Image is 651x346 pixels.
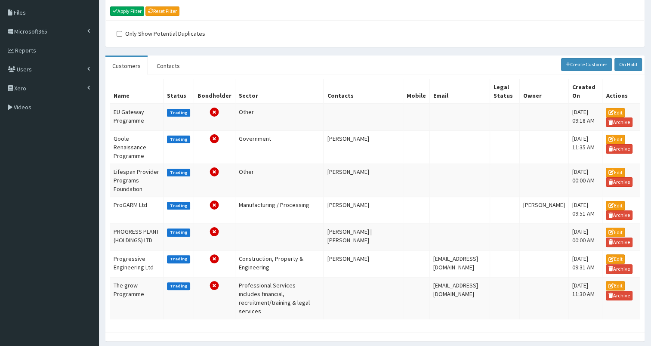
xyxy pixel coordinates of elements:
[606,168,625,177] a: Edit
[324,131,403,164] td: [PERSON_NAME]
[569,104,602,131] td: [DATE] 09:18 AM
[235,250,324,277] td: Construction, Property & Engineering
[606,210,632,220] a: Archive
[561,58,612,71] a: Create Customer
[17,65,32,73] span: Users
[569,164,602,197] td: [DATE] 00:00 AM
[110,104,164,131] td: EU Gateway Programme
[606,117,632,127] a: Archive
[110,224,164,250] td: PROGRESS PLANT (HOLDINGS) LTD
[14,103,31,111] span: Videos
[145,6,179,16] a: Reset Filter
[110,277,164,319] td: The grow Programme
[110,250,164,277] td: Progressive Engineering Ltd
[235,104,324,131] td: Other
[569,79,602,104] th: Created On
[569,131,602,164] td: [DATE] 11:35 AM
[150,57,187,75] a: Contacts
[606,177,632,187] a: Archive
[430,250,490,277] td: [EMAIL_ADDRESS][DOMAIN_NAME]
[110,197,164,224] td: ProGARM Ltd
[235,197,324,224] td: Manufacturing / Processing
[324,197,403,224] td: [PERSON_NAME]
[14,9,26,16] span: Files
[110,79,164,104] th: Name
[403,79,430,104] th: Mobile
[490,79,520,104] th: Legal Status
[167,109,190,117] label: Trading
[110,6,144,16] button: Apply Filter
[569,197,602,224] td: [DATE] 09:51 AM
[167,136,190,143] label: Trading
[606,135,625,144] a: Edit
[606,281,625,290] a: Edit
[105,57,148,75] a: Customers
[110,131,164,164] td: Goole Renaissance Programme
[235,131,324,164] td: Government
[430,277,490,319] td: [EMAIL_ADDRESS][DOMAIN_NAME]
[606,238,632,247] a: Archive
[14,28,47,35] span: Microsoft365
[14,84,26,92] span: Xero
[569,250,602,277] td: [DATE] 09:31 AM
[606,264,632,274] a: Archive
[164,79,194,104] th: Status
[606,201,625,210] a: Edit
[606,228,625,237] a: Edit
[235,277,324,319] td: Professional Services - includes financial, recruitment/training & legal services
[606,291,632,300] a: Archive
[167,282,190,290] label: Trading
[167,202,190,210] label: Trading
[15,46,36,54] span: Reports
[235,164,324,197] td: Other
[167,229,190,236] label: Trading
[569,277,602,319] td: [DATE] 11:30 AM
[117,29,205,38] label: Only Show Potential Duplicates
[110,164,164,197] td: Lifespan Provider Programs Foundation
[602,79,640,104] th: Actions
[324,224,403,250] td: [PERSON_NAME] | [PERSON_NAME]
[606,144,632,154] a: Archive
[117,31,122,37] input: Only Show Potential Duplicates
[324,250,403,277] td: [PERSON_NAME]
[235,79,324,104] th: Sector
[324,79,403,104] th: Contacts
[167,169,190,176] label: Trading
[569,224,602,250] td: [DATE] 00:00 AM
[167,255,190,263] label: Trading
[430,79,490,104] th: Email
[520,197,569,224] td: [PERSON_NAME]
[614,58,642,71] a: On Hold
[520,79,569,104] th: Owner
[606,254,625,264] a: Edit
[194,79,235,104] th: Bondholder
[324,164,403,197] td: [PERSON_NAME]
[606,108,625,117] a: Edit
